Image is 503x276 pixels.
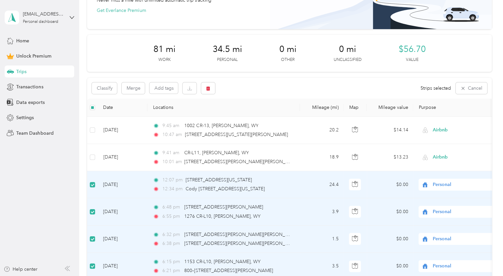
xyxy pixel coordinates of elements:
iframe: Everlance-gr Chat Button Frame [466,239,503,276]
span: Settings [16,114,34,121]
span: 6:32 pm [162,231,181,238]
span: 6:48 pm [162,204,181,211]
span: [STREET_ADDRESS][PERSON_NAME] [184,204,263,210]
span: 5 trips selected [420,85,451,92]
span: Personal [433,181,493,188]
td: $13.23 [367,144,413,171]
span: Personal [433,262,493,270]
td: $0.00 [367,198,413,225]
span: $56.70 [398,44,425,55]
span: Transactions [16,83,43,90]
td: [DATE] [98,198,147,225]
span: 9:45 am [162,122,181,129]
th: Date [98,99,147,117]
span: 1153 CR-L10, [PERSON_NAME], WY [184,259,260,264]
td: 20.2 [300,117,344,144]
img: Legacy Icon [Airbnb] [422,127,428,133]
span: Airbnb [433,154,493,161]
div: Personal dashboard [23,20,58,24]
th: Map [344,99,367,117]
button: Merge [122,82,145,94]
span: Personal [433,235,493,243]
span: 6:38 pm [162,240,181,247]
span: 0 mi [339,44,356,55]
span: [STREET_ADDRESS][US_STATE] [186,177,252,183]
button: Cancel [456,82,487,94]
span: Data exports [16,99,44,106]
span: Personal [433,208,493,215]
span: 34.5 mi [212,44,242,55]
th: Locations [147,99,300,117]
span: [STREET_ADDRESS][PERSON_NAME][PERSON_NAME] [184,241,300,246]
td: $14.14 [367,117,413,144]
td: $0.00 [367,226,413,253]
span: 10:01 am [162,158,181,165]
button: Help center [4,266,37,273]
td: 3.9 [300,198,344,225]
div: [EMAIL_ADDRESS][DOMAIN_NAME] [23,11,64,18]
td: $0.00 [367,171,413,198]
th: Mileage (mi) [300,99,344,117]
span: 12:07 pm [162,176,183,184]
span: [STREET_ADDRESS][US_STATE][PERSON_NAME] [185,132,288,137]
th: Mileage value [367,99,413,117]
span: Unlock Premium [16,53,51,60]
span: Airbnb [433,126,493,134]
span: 10:47 am [162,131,182,138]
span: 12:34 pm [162,185,183,193]
span: 800–[STREET_ADDRESS][PERSON_NAME] [184,268,273,273]
span: 9:41 am [162,149,181,157]
span: 81 mi [153,44,175,55]
span: 1002 CR-13, [PERSON_NAME], WY [184,123,258,128]
span: 0 mi [279,44,296,55]
span: Team Dashboard [16,130,53,137]
img: Legacy Icon [Airbnb] [422,155,428,160]
button: Add tags [149,82,178,94]
span: 1276 CR-L10, [PERSON_NAME], WY [184,213,260,219]
p: Work [158,57,170,63]
span: CR-L11, [PERSON_NAME], WY [184,150,249,156]
button: Classify [92,82,117,94]
td: 24.4 [300,171,344,198]
span: [STREET_ADDRESS][PERSON_NAME][PERSON_NAME] [184,159,300,164]
span: 6:15 pm [162,258,181,265]
span: Cody [STREET_ADDRESS][US_STATE] [186,186,265,192]
td: 18.9 [300,144,344,171]
p: Other [281,57,295,63]
button: Get Everlance Premium [96,7,146,14]
td: [DATE] [98,171,147,198]
p: Personal [217,57,238,63]
td: [DATE] [98,226,147,253]
span: 6:21 pm [162,267,181,274]
span: Home [16,37,29,44]
p: Unclassified [333,57,361,63]
td: 1.5 [300,226,344,253]
span: [STREET_ADDRESS][PERSON_NAME][PERSON_NAME][US_STATE] [184,232,324,237]
td: [DATE] [98,144,147,171]
span: 6:55 pm [162,213,181,220]
p: Value [406,57,418,63]
td: [DATE] [98,117,147,144]
span: Trips [16,68,27,75]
